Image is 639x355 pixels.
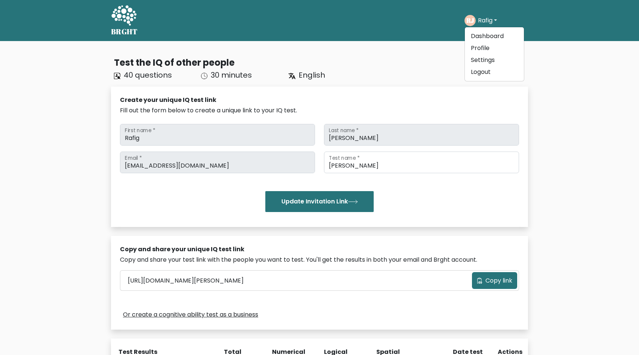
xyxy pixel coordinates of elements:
div: Create your unique IQ test link [120,96,519,105]
div: Copy and share your unique IQ test link [120,245,519,254]
text: RJ [466,16,474,25]
input: Test name [324,152,519,173]
button: Rafig [476,16,499,25]
a: Dashboard [465,30,524,42]
div: Test the IQ of other people [114,56,528,69]
input: Email [120,152,315,173]
a: BRGHT [111,3,138,38]
span: 30 minutes [211,70,252,80]
span: Copy link [485,276,512,285]
a: Logout [465,66,524,78]
a: Profile [465,42,524,54]
button: Copy link [472,272,517,289]
a: Or create a cognitive ability test as a business [123,310,258,319]
a: Settings [465,54,524,66]
div: Copy and share your test link with the people you want to test. You'll get the results in both yo... [120,255,519,264]
span: English [299,70,325,80]
button: Update Invitation Link [265,191,374,212]
span: 40 questions [124,70,172,80]
div: Fill out the form below to create a unique link to your IQ test. [120,106,519,115]
input: Last name [324,124,519,146]
h5: BRGHT [111,27,138,36]
input: First name [120,124,315,146]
